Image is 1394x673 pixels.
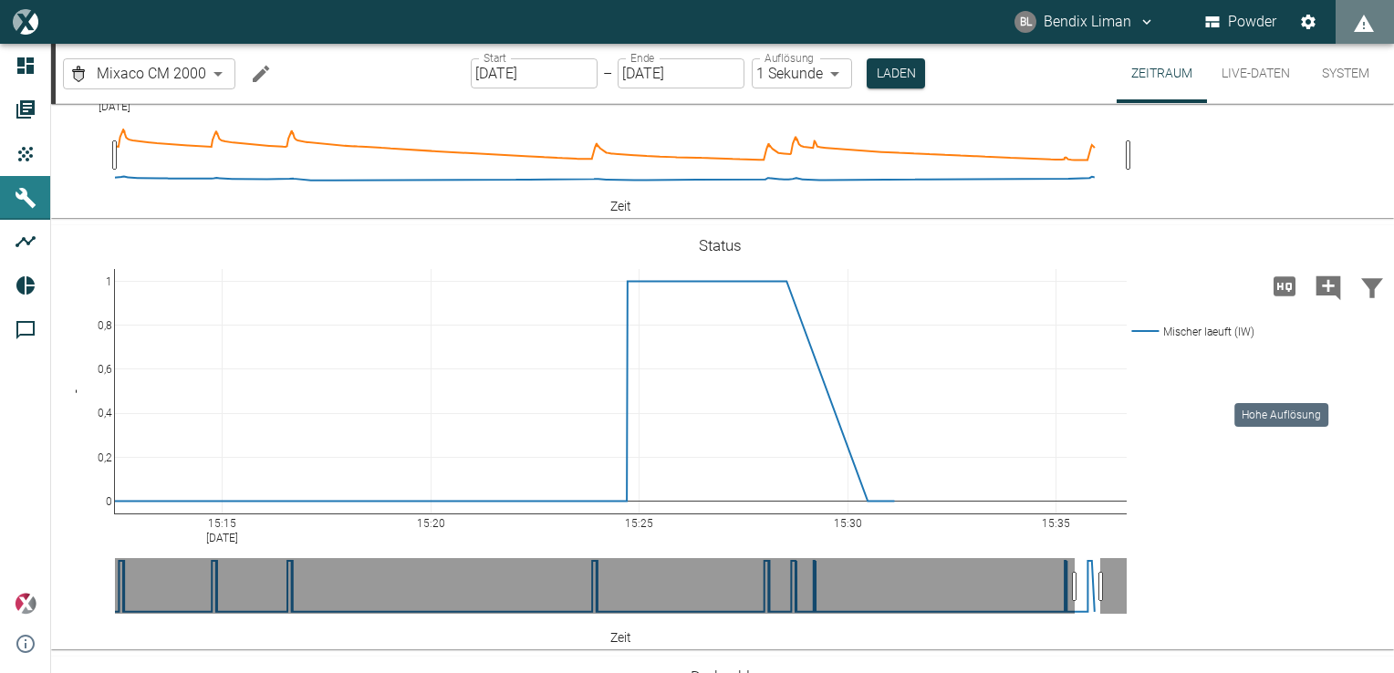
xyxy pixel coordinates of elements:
input: DD.MM.YYYY [471,58,598,88]
img: Xplore Logo [15,593,36,615]
div: BL [1014,11,1036,33]
input: DD.MM.YYYY [618,58,744,88]
button: Daten filtern [1350,263,1394,310]
button: Kommentar hinzufügen [1306,263,1350,310]
span: Hohe Auflösung [1263,276,1306,294]
p: – [603,63,612,84]
button: Einstellungen [1292,5,1325,38]
div: Hohe Auflösung [1234,403,1328,427]
label: Start [484,50,506,66]
button: System [1305,44,1387,103]
button: Powder [1202,5,1281,38]
button: Machine bearbeiten [243,56,279,92]
label: Ende [630,50,654,66]
a: Mixaco CM 2000 [68,63,206,85]
img: logo [13,9,37,34]
button: bendix.liman@kansaihelios-cws.de [1012,5,1158,38]
button: Laden [867,58,925,88]
button: Zeitraum [1117,44,1207,103]
button: Live-Daten [1207,44,1305,103]
span: Mixaco CM 2000 [97,63,206,84]
label: Auflösung [765,50,814,66]
div: 1 Sekunde [752,58,852,88]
